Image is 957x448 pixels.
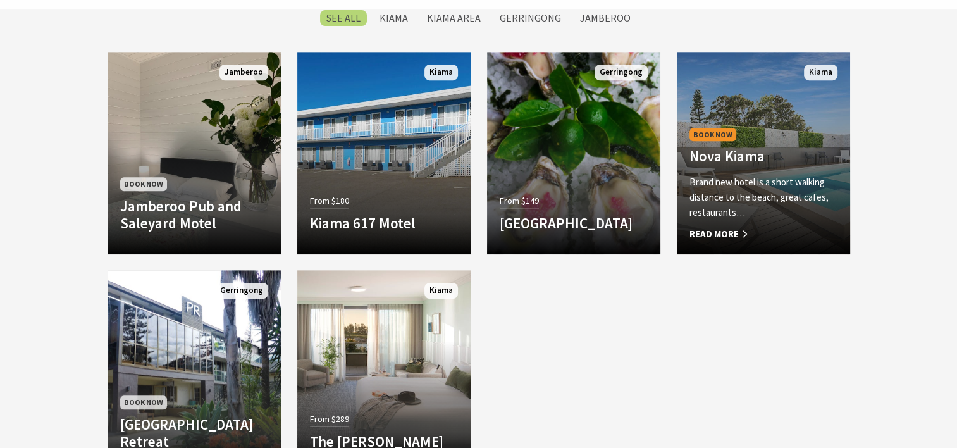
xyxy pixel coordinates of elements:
[500,215,648,232] h4: [GEOGRAPHIC_DATA]
[310,194,349,208] span: From $180
[120,395,167,409] span: Book Now
[574,10,637,26] label: Jamberoo
[120,177,167,190] span: Book Now
[219,65,268,80] span: Jamberoo
[500,194,539,208] span: From $149
[215,283,268,299] span: Gerringong
[424,65,458,80] span: Kiama
[424,283,458,299] span: Kiama
[373,10,414,26] label: Kiama
[689,128,736,141] span: Book Now
[677,52,850,254] a: Book Now Nova Kiama Brand new hotel is a short walking distance to the beach, great cafes, restau...
[493,10,567,26] label: Gerringong
[689,147,837,165] h4: Nova Kiama
[421,10,487,26] label: Kiama Area
[595,65,648,80] span: Gerringong
[297,52,471,254] a: From $180 Kiama 617 Motel Kiama
[320,10,367,26] label: SEE All
[689,175,837,220] p: Brand new hotel is a short walking distance to the beach, great cafes, restaurants…
[108,52,281,254] a: Book Now Jamberoo Pub and Saleyard Motel Jamberoo
[487,52,660,254] a: From $149 [GEOGRAPHIC_DATA] Gerringong
[310,412,349,426] span: From $289
[310,215,458,232] h4: Kiama 617 Motel
[804,65,837,80] span: Kiama
[120,197,268,232] h4: Jamberoo Pub and Saleyard Motel
[689,227,837,242] span: Read More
